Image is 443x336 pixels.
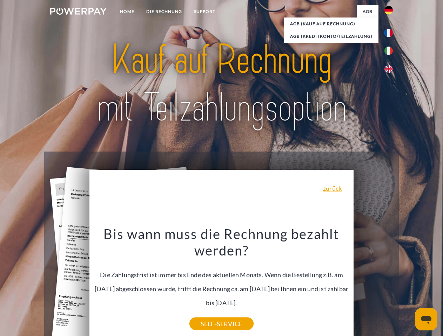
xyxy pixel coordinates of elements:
[50,8,107,15] img: logo-powerpay-white.svg
[384,6,393,14] img: de
[188,5,221,18] a: SUPPORT
[114,5,140,18] a: Home
[384,29,393,37] img: fr
[384,47,393,55] img: it
[189,317,254,330] a: SELF-SERVICE
[284,17,378,30] a: AGB (Kauf auf Rechnung)
[67,34,376,134] img: title-powerpay_de.svg
[415,308,437,330] iframe: Schaltfläche zum Öffnen des Messaging-Fensters
[284,30,378,43] a: AGB (Kreditkonto/Teilzahlung)
[384,65,393,73] img: en
[94,225,350,259] h3: Bis wann muss die Rechnung bezahlt werden?
[357,5,378,18] a: agb
[140,5,188,18] a: DIE RECHNUNG
[94,225,350,324] div: Die Zahlungsfrist ist immer bis Ende des aktuellen Monats. Wenn die Bestellung z.B. am [DATE] abg...
[323,185,342,191] a: zurück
